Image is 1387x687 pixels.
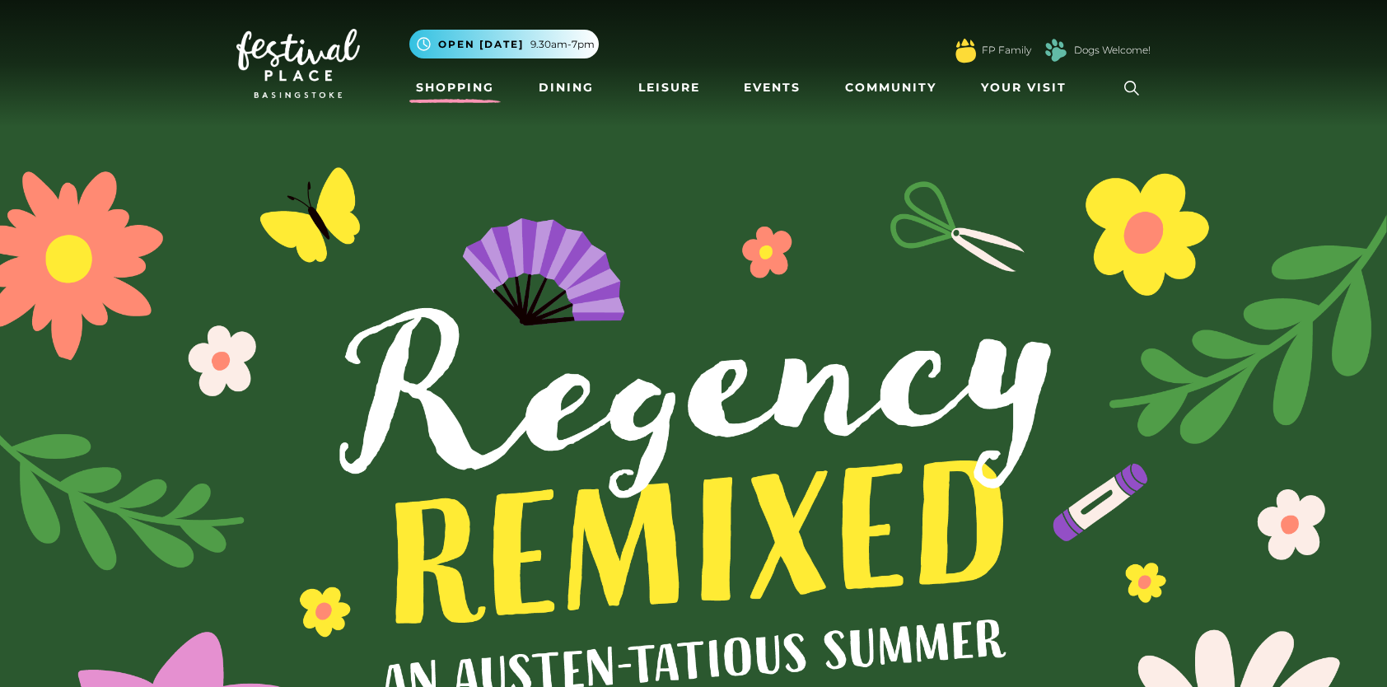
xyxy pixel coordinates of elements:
[1074,43,1151,58] a: Dogs Welcome!
[632,72,707,103] a: Leisure
[838,72,943,103] a: Community
[409,30,599,58] button: Open [DATE] 9.30am-7pm
[981,79,1067,96] span: Your Visit
[532,72,600,103] a: Dining
[737,72,807,103] a: Events
[982,43,1031,58] a: FP Family
[530,37,595,52] span: 9.30am-7pm
[974,72,1081,103] a: Your Visit
[236,29,360,98] img: Festival Place Logo
[409,72,501,103] a: Shopping
[438,37,524,52] span: Open [DATE]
